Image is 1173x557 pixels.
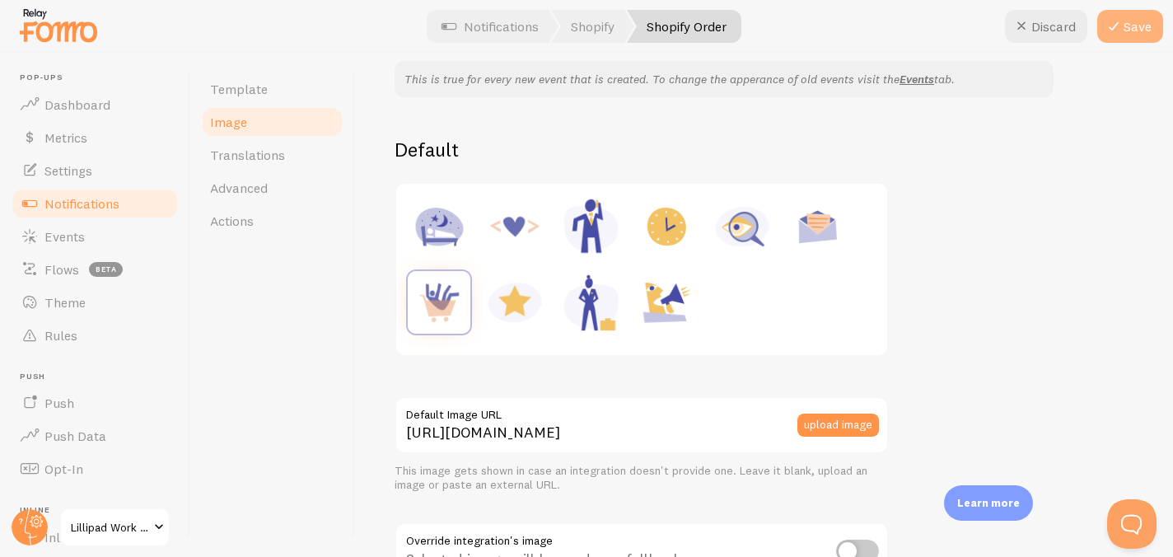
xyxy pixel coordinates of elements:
a: Rules [10,319,180,352]
img: Rating [484,271,546,334]
iframe: Help Scout Beacon - Open [1107,499,1157,549]
span: Opt-In [44,461,83,477]
span: Notifications [44,195,119,212]
div: This image gets shown in case an integration doesn't provide one. Leave it blank, upload an image... [395,464,889,493]
img: Female Executive [559,271,622,334]
span: Pop-ups [20,73,180,83]
span: Rules [44,327,77,344]
a: Flows beta [10,253,180,286]
img: Shoutout [635,271,698,334]
span: beta [89,262,123,277]
span: Dashboard [44,96,110,113]
span: Push [44,395,74,411]
span: Flows [44,261,79,278]
span: Image [210,114,247,130]
a: Lillipad Work Solutions [59,508,171,547]
a: Push [10,386,180,419]
span: Push [20,372,180,382]
span: Template [210,81,268,97]
span: Settings [44,162,92,179]
a: Push Data [10,419,180,452]
p: This is true for every new event that is created. To change the apperance of old events visit the... [404,71,1044,87]
a: Notifications [10,187,180,220]
a: Events [10,220,180,253]
a: Actions [200,204,344,237]
a: Template [200,73,344,105]
span: Events [44,228,85,245]
img: Code [484,195,546,258]
p: Learn more [957,495,1020,511]
span: Metrics [44,129,87,146]
a: Events [900,72,934,87]
img: Purchase [408,271,470,334]
button: upload image [797,414,879,437]
span: Actions [210,213,254,229]
span: Push Data [44,428,106,444]
div: Learn more [944,485,1033,521]
img: fomo-relay-logo-orange.svg [17,4,100,46]
span: Lillipad Work Solutions [71,517,149,537]
a: Theme [10,286,180,319]
a: Image [200,105,344,138]
span: Theme [44,294,86,311]
a: Settings [10,154,180,187]
label: Default Image URL [395,396,889,424]
h2: Default [395,137,1133,162]
a: Translations [200,138,344,171]
a: Dashboard [10,88,180,121]
img: Newsletter [787,195,849,258]
a: Metrics [10,121,180,154]
img: Inquiry [711,195,773,258]
span: Advanced [210,180,268,196]
img: Accommodation [408,195,470,258]
img: Appointment [635,195,698,258]
span: Inline [20,505,180,516]
a: Advanced [200,171,344,204]
a: Opt-In [10,452,180,485]
span: Translations [210,147,285,163]
img: Male Executive [559,195,622,258]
